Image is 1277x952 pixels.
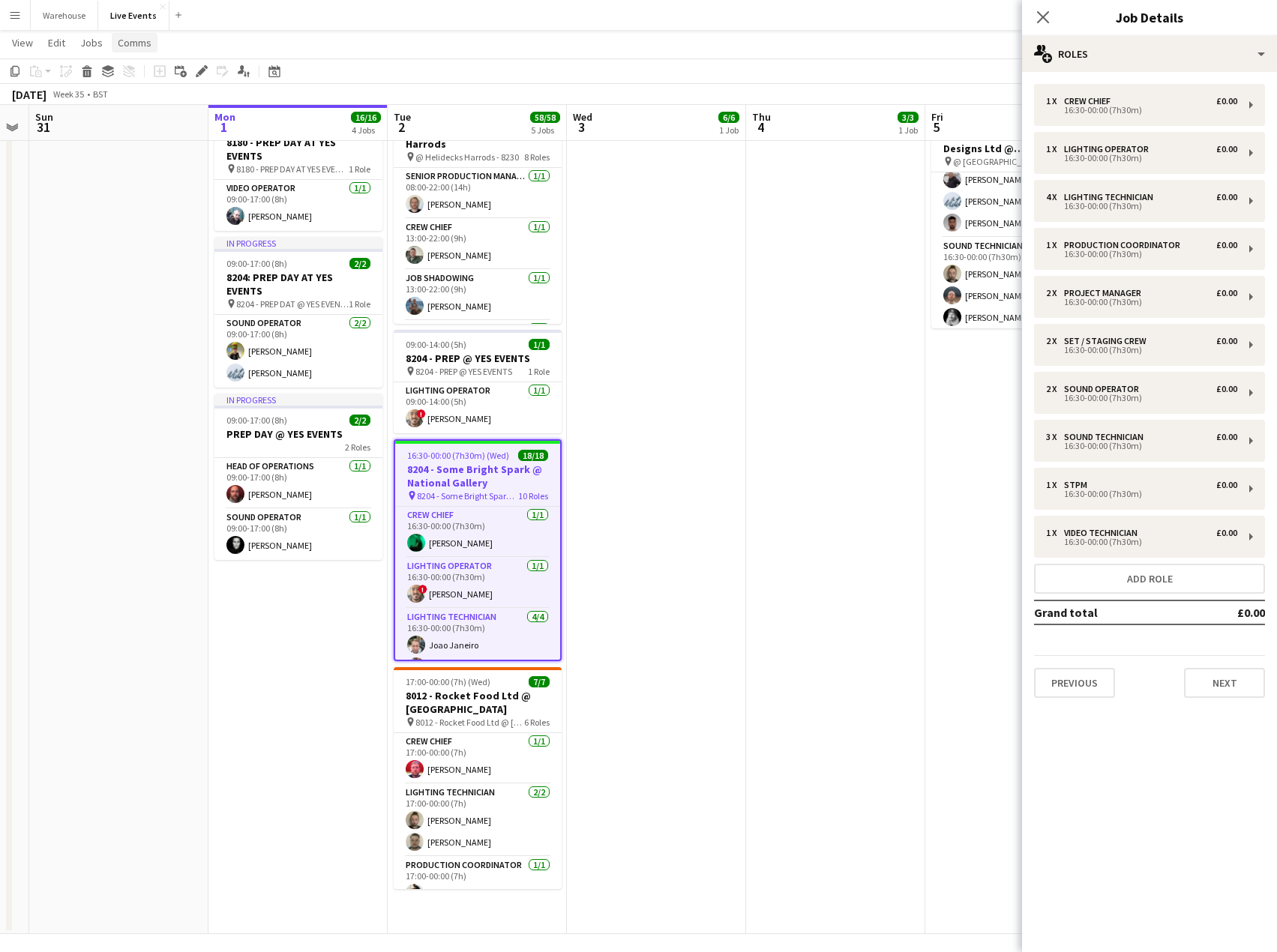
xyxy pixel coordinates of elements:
app-card-role: Sound Operator1/109:00-17:00 (8h)[PERSON_NAME] [214,509,382,560]
app-job-card: 15:00-01:00 (10h) (Sat)19/197615 - [PERSON_NAME] Designs Ltd @ [GEOGRAPHIC_DATA] @ [GEOGRAPHIC_DA... [931,106,1099,328]
app-card-role: Production Coordinator1/117:00-00:00 (7h)[PERSON_NAME] [394,857,562,908]
span: ! [418,585,427,594]
div: £0.00 [1216,336,1237,346]
span: 6/6 [718,112,739,123]
app-card-role: Sound Operator2/209:00-17:00 (8h)[PERSON_NAME][PERSON_NAME] [214,315,382,388]
span: 8204 - PREP @ YES EVENTS [415,366,512,377]
div: £0.00 [1216,240,1237,250]
div: 16:30-00:00 (7h30m) [1046,106,1237,114]
span: 58/58 [530,112,560,123]
div: 16:30-00:00 (7h30m) [1046,202,1237,210]
span: 18/18 [518,450,548,461]
div: £0.00 [1216,384,1237,394]
h3: 8204 - Some Bright Spark @ National Gallery [395,463,560,489]
span: @ Helidecks Harrods - 8230 [415,151,519,163]
div: £0.00 [1216,480,1237,490]
div: In progress09:00-17:00 (8h)2/2PREP DAY @ YES EVENTS2 RolesHead of Operations1/109:00-17:00 (8h)[P... [214,394,382,560]
span: Thu [752,110,771,124]
div: £0.00 [1216,192,1237,202]
div: [DATE] [12,87,46,102]
span: 17:00-00:00 (7h) (Wed) [406,676,490,687]
app-card-role: Sound Technician3/316:30-00:00 (7h30m)[PERSON_NAME][PERSON_NAME][PERSON_NAME] [931,238,1099,332]
h3: 8180 - PREP DAY AT YES EVENTS [214,136,382,163]
div: 1 Job [898,124,918,136]
span: 4 [750,118,771,136]
span: 8204 - PREP DAT @ YES EVENTS [236,298,349,310]
span: Mon [214,110,235,124]
a: View [6,33,39,52]
span: 16:30-00:00 (7h30m) (Wed) [407,450,509,461]
app-card-role: Senior Production Manager1/108:00-22:00 (14h)[PERSON_NAME] [394,168,562,219]
div: Roles [1022,36,1277,72]
button: Next [1184,668,1265,698]
div: 3 x [1046,432,1064,442]
span: View [12,36,33,49]
app-job-card: In progress09:00-17:00 (8h)1/18180 - PREP DAY AT YES EVENTS 8180 - PREP DAY AT YES EVENTS1 RoleVi... [214,102,382,231]
div: In progress [214,237,382,249]
app-card-role: Video Operator1/109:00-17:00 (8h)[PERSON_NAME] [214,180,382,231]
span: Sun [35,110,53,124]
div: Lighting Technician [1064,192,1159,202]
app-card-role: Lighting Technician2/217:00-00:00 (7h)[PERSON_NAME][PERSON_NAME] [394,784,562,857]
div: Set / Staging Crew [1064,336,1153,346]
div: 16:30-00:00 (7h30m) [1046,490,1237,498]
span: Edit [48,36,65,49]
div: STPM [1064,480,1093,490]
span: 8012 - Rocket Food Ltd @ [GEOGRAPHIC_DATA] [415,717,524,728]
span: 6 Roles [524,717,550,728]
app-card-role: Lighting Technician4/416:30-00:00 (7h30m)Joao Janeiro[PERSON_NAME] [395,609,560,725]
h3: Job Details [1022,7,1277,27]
span: Wed [573,110,592,124]
span: 10 Roles [518,490,548,501]
span: 2 [391,118,411,136]
div: 1 x [1046,528,1064,538]
h3: 8204: PREP DAY AT YES EVENTS [214,271,382,298]
app-job-card: 16:30-00:00 (7h30m) (Wed)18/188204 - Some Bright Spark @ National Gallery 8204 - Some Bright Spar... [394,439,562,661]
td: Grand total [1034,600,1194,624]
app-card-role: Head of Operations1/109:00-17:00 (8h)[PERSON_NAME] [214,458,382,509]
div: Lighting Operator [1064,144,1155,154]
div: £0.00 [1216,432,1237,442]
div: BST [93,88,108,100]
div: In progress [214,394,382,406]
app-job-card: 08:00-22:00 (14h)8/88230 - Harrods @ Helideck Harrods @ Helidecks Harrods - 82308 RolesSenior Pro... [394,102,562,324]
app-job-card: 17:00-00:00 (7h) (Wed)7/78012 - Rocket Food Ltd @ [GEOGRAPHIC_DATA] 8012 - Rocket Food Ltd @ [GEO... [394,667,562,889]
div: £0.00 [1216,144,1237,154]
div: Production Coordinator [1064,240,1186,250]
button: Add role [1034,564,1265,594]
div: 1 x [1046,240,1064,250]
span: 2/2 [349,415,370,426]
span: 8 Roles [524,151,550,163]
div: 4 Jobs [352,124,380,136]
span: 1 Role [349,163,370,175]
span: ! [417,409,426,418]
span: 1 [212,118,235,136]
span: Comms [118,36,151,49]
app-card-role: Crew Chief1/116:30-00:00 (7h30m)[PERSON_NAME] [395,507,560,558]
div: 16:30-00:00 (7h30m) [1046,154,1237,162]
span: 3/3 [898,112,919,123]
app-card-role: Crew Chief1/117:00-00:00 (7h)[PERSON_NAME] [394,733,562,784]
span: 3 [571,118,592,136]
span: 1/1 [529,339,550,350]
div: Crew Chief [1064,96,1117,106]
app-card-role: Sound Operator3/316:30-00:00 (7h30m)[PERSON_NAME][PERSON_NAME][PERSON_NAME] [931,143,1099,238]
div: 16:30-00:00 (7h30m) [1046,346,1237,354]
span: Jobs [80,36,103,49]
div: 1 x [1046,144,1064,154]
span: Fri [931,110,943,124]
app-job-card: In progress09:00-17:00 (8h)2/28204: PREP DAY AT YES EVENTS 8204 - PREP DAT @ YES EVENTS1 RoleSoun... [214,237,382,388]
span: 8180 - PREP DAY AT YES EVENTS [236,163,349,175]
span: 09:00-17:00 (8h) [226,415,287,426]
a: Edit [42,33,71,52]
a: Comms [112,33,157,52]
div: 16:30-00:00 (7h30m) [1046,394,1237,402]
div: £0.00 [1216,288,1237,298]
span: @ [GEOGRAPHIC_DATA] - 7615 [953,156,1057,167]
div: 5 Jobs [531,124,559,136]
a: Jobs [74,33,109,52]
